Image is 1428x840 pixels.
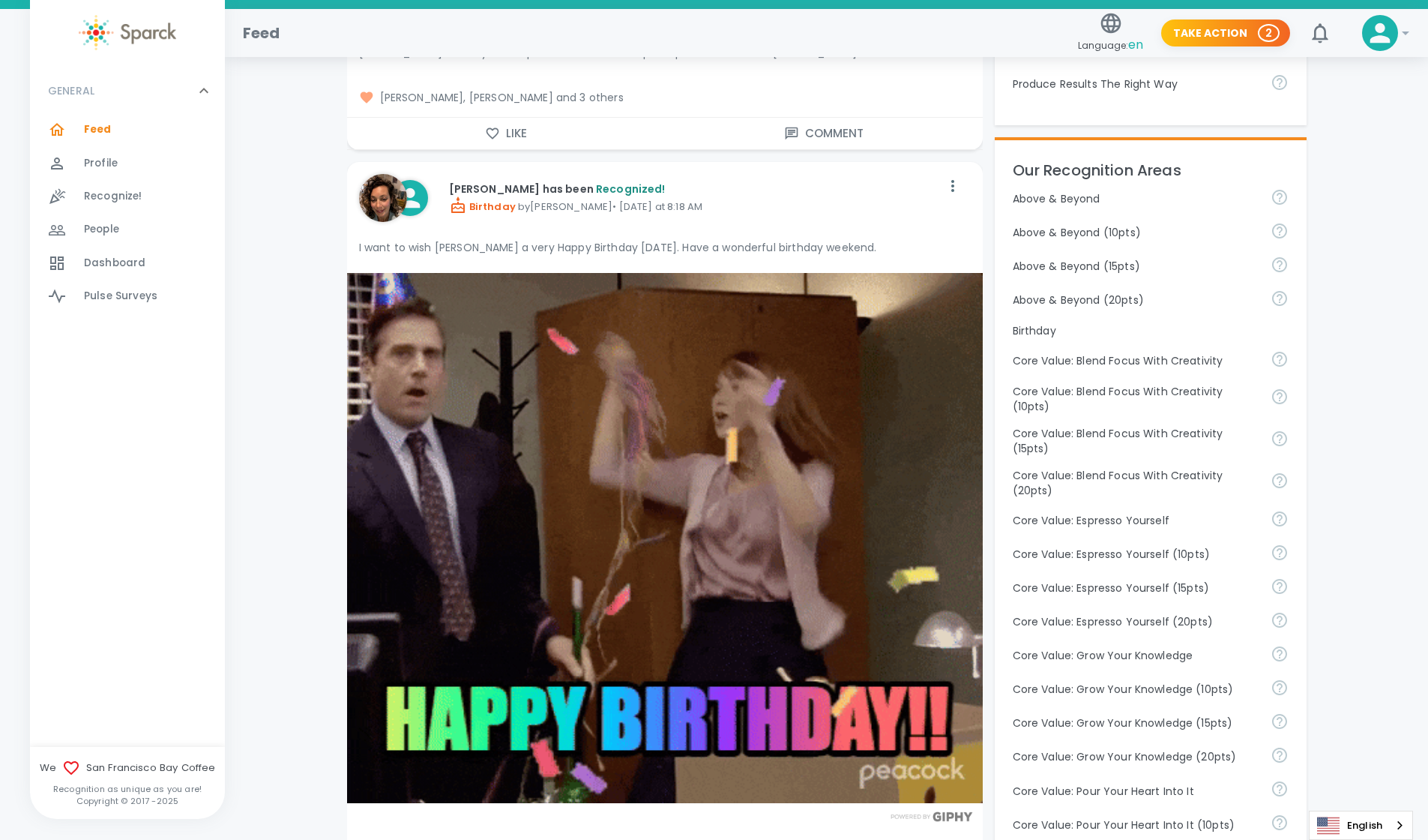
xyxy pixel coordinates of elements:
[243,21,280,45] h1: Feed
[30,15,225,50] a: Sparck logo
[1309,811,1413,840] div: Language
[1013,384,1259,414] p: Core Value: Blend Focus With Creativity (10pts)
[30,280,225,313] a: Pulse Surveys
[1271,814,1289,832] svg: Come to work to make a difference in your own way
[79,15,176,50] img: Sparck logo
[1271,289,1289,307] svg: For going above and beyond!
[1013,784,1259,799] p: Core Value: Pour Your Heart Into It
[48,83,94,98] p: GENERAL
[84,289,157,304] span: Pulse Surveys
[1013,426,1259,456] p: Core Value: Blend Focus With Creativity (15pts)
[1310,811,1412,839] a: English
[1271,544,1289,562] svg: Share your voice and your ideas
[359,174,407,222] img: Picture of Nicole Perry
[1271,73,1289,91] svg: Find success working together and doing the right thing
[30,113,225,319] div: GENERAL
[1271,746,1289,764] svg: Follow your curiosity and learn together
[1013,225,1259,240] p: Above & Beyond (10pts)
[1013,292,1259,307] p: Above & Beyond (20pts)
[1271,256,1289,274] svg: For going above and beyond!
[1013,323,1289,338] p: Birthday
[1013,715,1259,730] p: Core Value: Grow Your Knowledge (15pts)
[1271,780,1289,798] svg: Come to work to make a difference in your own way
[30,759,225,777] span: We San Francisco Bay Coffee
[1013,158,1289,182] p: Our Recognition Areas
[1013,614,1259,629] p: Core Value: Espresso Yourself (20pts)
[84,222,119,237] span: People
[1013,191,1259,206] p: Above & Beyond
[1271,577,1289,595] svg: Share your voice and your ideas
[449,196,941,214] p: by [PERSON_NAME] • [DATE] at 8:18 AM
[1013,513,1259,528] p: Core Value: Espresso Yourself
[1013,682,1259,697] p: Core Value: Grow Your Knowledge (10pts)
[1072,7,1149,60] button: Language:en
[1013,547,1259,562] p: Core Value: Espresso Yourself (10pts)
[359,240,971,255] p: I want to wish [PERSON_NAME] a very Happy Birthday [DATE]. Have a wonderful birthday weekend.
[1013,749,1259,764] p: Core Value: Grow Your Knowledge (20pts)
[1013,353,1259,368] p: Core Value: Blend Focus With Creativity
[1271,388,1289,406] svg: Achieve goals today and innovate for tomorrow
[596,181,666,196] span: Recognized!
[1013,817,1259,832] p: Core Value: Pour Your Heart Into It (10pts)
[1271,472,1289,490] svg: Achieve goals today and innovate for tomorrow
[1271,611,1289,629] svg: Share your voice and your ideas
[1271,222,1289,240] svg: For going above and beyond!
[30,180,225,213] a: Recognize!
[84,122,112,137] span: Feed
[449,199,516,214] span: Birthday
[1271,679,1289,697] svg: Follow your curiosity and learn together
[1271,188,1289,206] svg: For going above and beyond!
[1078,35,1143,55] span: Language:
[347,118,665,149] button: Like
[665,118,983,149] button: Comment
[449,181,941,196] p: [PERSON_NAME] has been
[30,795,225,807] p: Copyright © 2017 - 2025
[30,213,225,246] a: People
[1271,430,1289,448] svg: Achieve goals today and innovate for tomorrow
[84,256,145,271] span: Dashboard
[30,147,225,180] a: Profile
[84,189,142,204] span: Recognize!
[30,247,225,280] a: Dashboard
[1271,510,1289,528] svg: Share your voice and your ideas
[1271,350,1289,368] svg: Achieve goals today and innovate for tomorrow
[1013,259,1259,274] p: Above & Beyond (15pts)
[1013,648,1259,663] p: Core Value: Grow Your Knowledge
[1013,76,1259,91] p: Produce Results The Right Way
[1013,580,1259,595] p: Core Value: Espresso Yourself (15pts)
[1013,468,1259,498] p: Core Value: Blend Focus With Creativity (20pts)
[1128,36,1143,53] span: en
[1271,645,1289,663] svg: Follow your curiosity and learn together
[30,113,225,146] a: Feed
[84,156,118,171] span: Profile
[1309,811,1413,840] aside: Language selected: English
[1265,25,1272,40] p: 2
[1161,19,1290,47] button: Take Action 2
[359,90,971,105] span: [PERSON_NAME], [PERSON_NAME] and 3 others
[887,811,977,821] img: Powered by GIPHY
[30,783,225,795] p: Recognition as unique as you are!
[30,68,225,113] div: GENERAL
[1271,712,1289,730] svg: Follow your curiosity and learn together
